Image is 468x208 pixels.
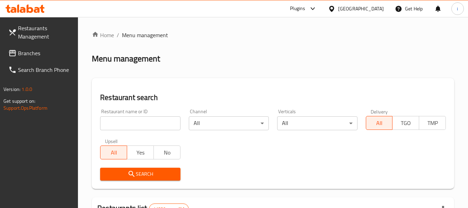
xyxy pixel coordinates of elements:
button: No [153,145,180,159]
span: TGO [395,118,416,128]
a: Restaurants Management [3,20,78,45]
label: Delivery [371,109,388,114]
div: [GEOGRAPHIC_DATA] [338,5,384,13]
a: Support.OpsPlatform [3,103,47,113]
h2: Restaurant search [100,92,446,103]
input: Search for restaurant name or ID.. [100,116,180,130]
label: Upsell [105,139,118,143]
button: Search [100,168,180,181]
span: All [103,148,124,158]
span: Search [106,170,175,178]
span: Search Branch Phone [18,66,73,74]
span: All [369,118,390,128]
span: Branches [18,49,73,57]
span: TMP [422,118,443,128]
a: Home [92,31,114,39]
span: Restaurants Management [18,24,73,41]
div: All [277,116,357,130]
div: Plugins [290,5,305,13]
button: TGO [392,116,419,130]
span: Get support on: [3,97,35,106]
button: TMP [419,116,446,130]
span: Yes [130,148,151,158]
button: Yes [127,145,154,159]
button: All [366,116,393,130]
span: Menu management [122,31,168,39]
div: All [189,116,269,130]
h2: Menu management [92,53,160,64]
span: 1.0.0 [21,85,32,94]
li: / [117,31,119,39]
span: Version: [3,85,20,94]
span: i [457,5,458,13]
a: Branches [3,45,78,61]
span: No [157,148,178,158]
button: All [100,145,127,159]
a: Search Branch Phone [3,61,78,78]
nav: breadcrumb [92,31,454,39]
